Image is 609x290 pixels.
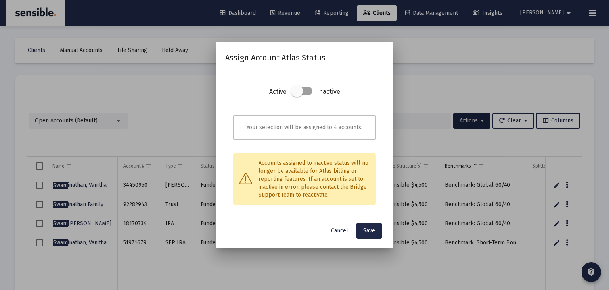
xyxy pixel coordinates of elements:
button: Cancel [325,223,354,239]
button: Save [356,223,382,239]
span: Save [363,227,375,234]
span: Cancel [331,227,348,234]
h2: Assign Account Atlas Status [225,51,384,64]
h3: Inactive [317,86,340,104]
div: Accounts assigned to inactive status will no longer be available for Atlas billing or reporting f... [233,153,376,205]
h3: Active [269,86,287,104]
div: Your selection will be assigned to 4 accounts. [233,115,376,140]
